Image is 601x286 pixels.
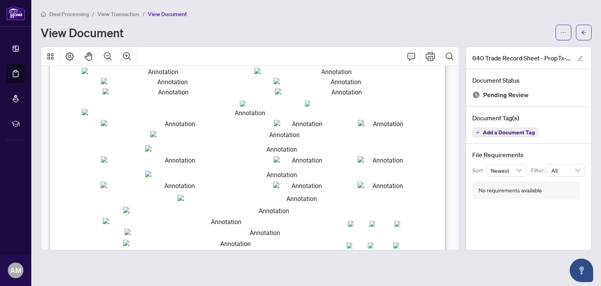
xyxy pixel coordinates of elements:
[531,166,547,175] p: Filter:
[483,90,529,100] span: Pending Review
[49,11,89,18] span: Deal Processing
[570,259,593,282] button: Open asap
[472,150,585,159] h4: File Requirements
[10,265,21,276] span: AM
[472,113,585,123] h4: Document Tag(s)
[551,165,580,176] span: All
[561,30,566,35] span: ellipsis
[41,11,46,17] span: home
[476,130,480,134] span: plus
[581,30,587,35] span: arrow-left
[491,165,522,176] span: Newest
[472,166,486,175] p: Sort:
[41,26,124,39] h1: View Document
[472,128,538,137] button: Add a Document Tag
[6,6,25,20] img: logo
[148,11,187,18] span: View Document
[472,53,570,63] span: 640 Trade Record Sheet - PropTx-OREA_[DATE] 14_39_22.pdf
[92,9,94,18] li: /
[472,76,585,85] h4: Document Status
[472,91,480,99] img: Document Status
[142,9,145,18] li: /
[578,56,583,61] span: edit
[479,186,542,195] div: No requirements available
[97,11,139,18] span: View Transaction
[483,130,535,135] span: Add a Document Tag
